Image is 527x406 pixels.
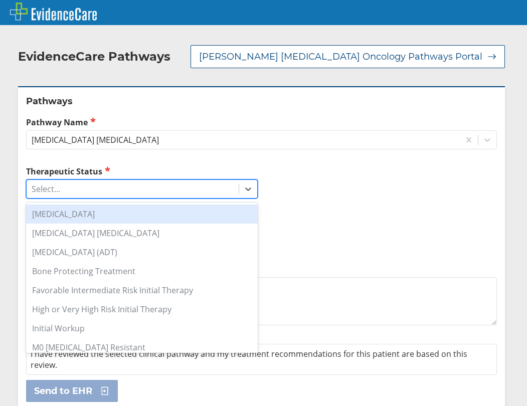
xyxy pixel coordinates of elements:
[26,281,258,300] div: Favorable Intermediate Risk Initial Therapy
[18,49,170,64] h2: EvidenceCare Pathways
[26,224,258,243] div: [MEDICAL_DATA] [MEDICAL_DATA]
[26,262,258,281] div: Bone Protecting Treatment
[32,134,159,145] div: [MEDICAL_DATA] [MEDICAL_DATA]
[199,51,482,63] span: [PERSON_NAME] [MEDICAL_DATA] Oncology Pathways Portal
[26,95,497,107] h2: Pathways
[191,45,505,68] button: [PERSON_NAME] [MEDICAL_DATA] Oncology Pathways Portal
[32,183,60,194] div: Select...
[26,300,258,319] div: High or Very High Risk Initial Therapy
[26,116,497,128] label: Pathway Name
[26,380,118,402] button: Send to EHR
[26,264,497,275] label: Additional Details
[31,348,467,370] span: I have reviewed the selected clinical pathway and my treatment recommendations for this patient a...
[34,385,92,397] span: Send to EHR
[10,3,97,21] img: EvidenceCare
[26,205,258,224] div: [MEDICAL_DATA]
[26,243,258,262] div: [MEDICAL_DATA] (ADT)
[26,165,258,177] label: Therapeutic Status
[26,319,258,338] div: Initial Workup
[26,338,258,357] div: M0 [MEDICAL_DATA] Resistant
